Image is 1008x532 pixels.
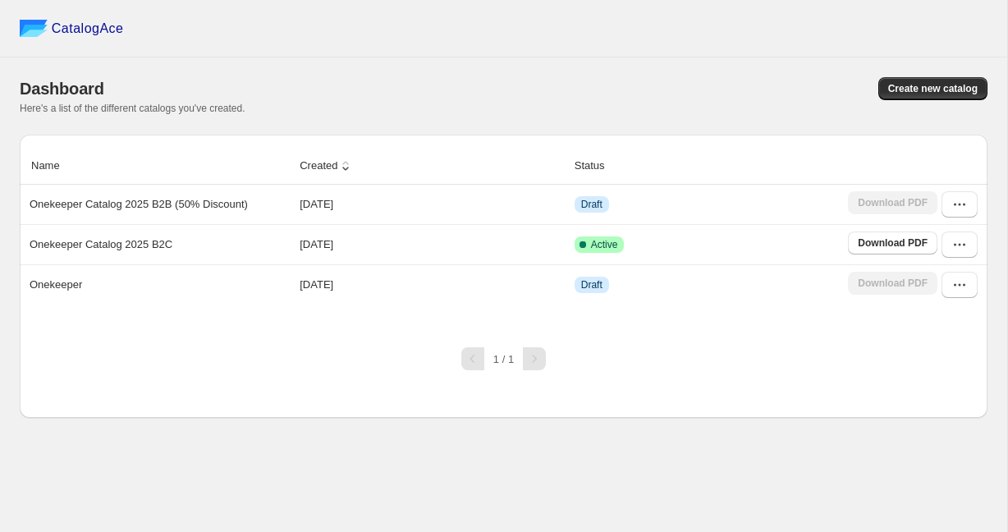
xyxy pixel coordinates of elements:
td: [DATE] [295,264,570,305]
img: catalog ace [20,20,48,37]
td: [DATE] [295,224,570,264]
p: Onekeeper Catalog 2025 B2B (50% Discount) [30,196,248,213]
td: [DATE] [295,185,570,224]
button: Name [29,150,79,181]
span: Dashboard [20,80,104,98]
span: Create new catalog [888,82,978,95]
button: Status [572,150,624,181]
span: Draft [581,198,603,211]
span: CatalogAce [52,21,124,37]
span: Here's a list of the different catalogs you've created. [20,103,245,114]
p: Onekeeper Catalog 2025 B2C [30,236,172,253]
span: Download PDF [858,236,928,250]
span: Draft [581,278,603,291]
a: Download PDF [848,232,937,255]
button: Create new catalog [878,77,987,100]
button: Created [297,150,356,181]
p: Onekeeper [30,277,82,293]
span: Active [591,238,618,251]
span: 1 / 1 [493,353,514,365]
